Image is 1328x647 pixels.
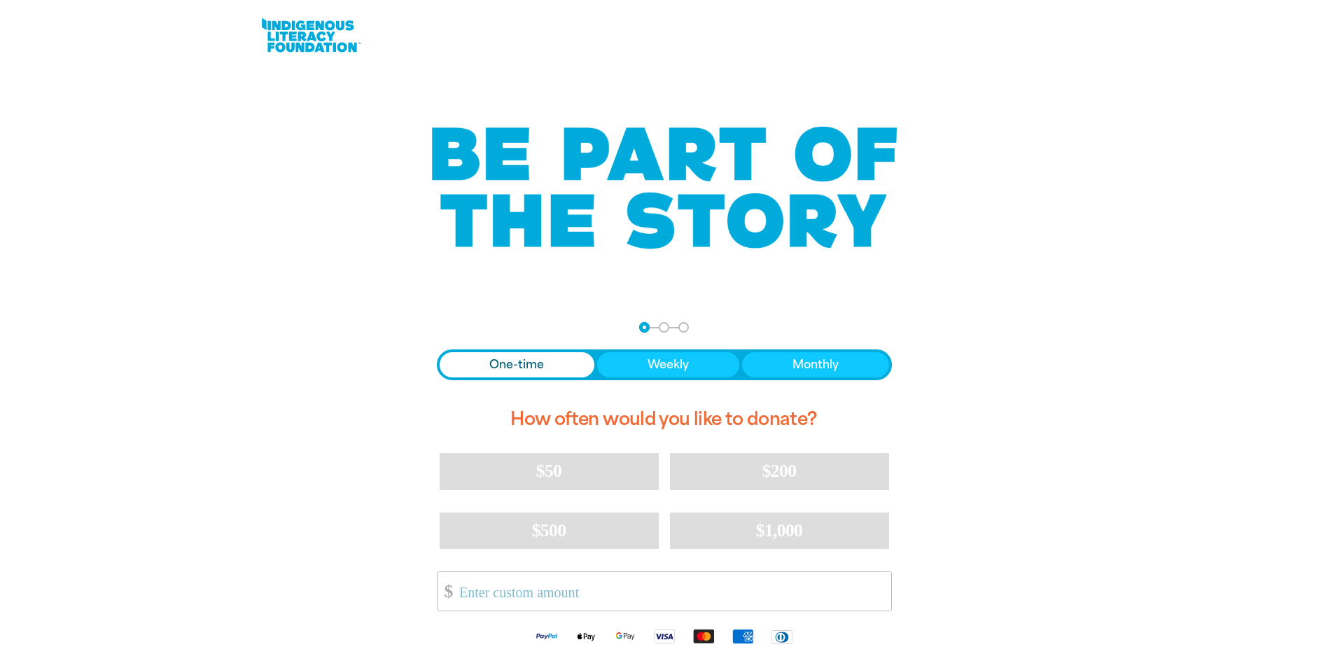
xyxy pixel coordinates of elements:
[440,352,595,377] button: One-time
[440,453,659,489] button: $50
[437,397,892,442] h2: How often would you like to donate?
[639,322,650,333] button: Navigate to step 1 of 3 to enter your donation amount
[527,628,566,644] img: Paypal logo
[678,322,689,333] button: Navigate to step 3 of 3 to enter your payment details
[438,576,453,607] span: $
[723,628,762,644] img: American Express logo
[606,628,645,644] img: Google Pay logo
[489,356,544,373] span: One-time
[645,628,684,644] img: Visa logo
[756,520,803,541] span: $1,000
[792,356,839,373] span: Monthly
[670,453,889,489] button: $200
[597,352,739,377] button: Weekly
[437,349,892,380] div: Donation frequency
[440,513,659,549] button: $500
[566,628,606,644] img: Apple Pay logo
[532,520,566,541] span: $500
[684,628,723,644] img: Mastercard logo
[536,461,561,481] span: $50
[648,356,689,373] span: Weekly
[670,513,889,549] button: $1,000
[449,572,890,611] input: Enter custom amount
[762,461,797,481] span: $200
[762,629,802,645] img: Diners Club logo
[742,352,889,377] button: Monthly
[659,322,669,333] button: Navigate to step 2 of 3 to enter your details
[419,99,909,277] img: Be part of the story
